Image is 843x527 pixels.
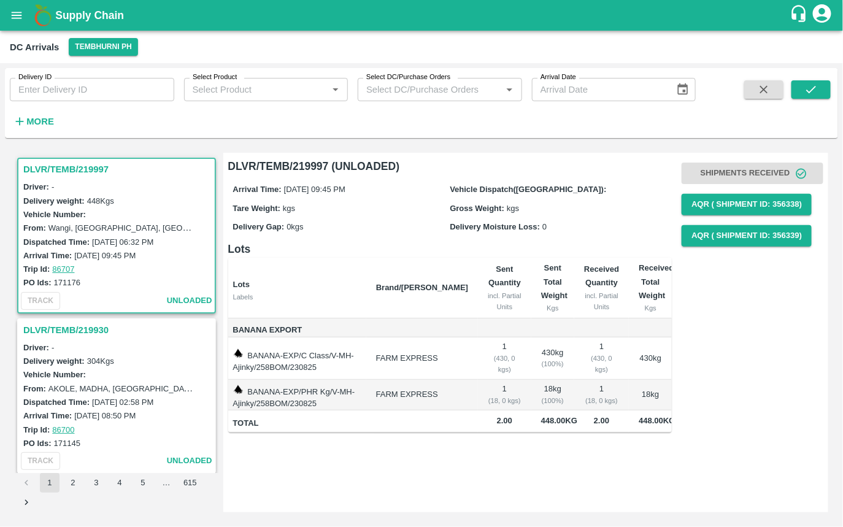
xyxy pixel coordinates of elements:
div: ( 18, 0 kgs) [584,395,619,406]
b: Sent Total Weight [541,263,568,300]
label: Select DC/Purchase Orders [366,72,450,82]
span: Total [233,417,366,431]
div: ( 100 %) [541,358,564,369]
span: unloaded [167,294,212,308]
b: Received Quantity [584,264,619,287]
a: 86700 [52,425,74,434]
div: customer-support [790,4,811,26]
b: Sent Quantity [488,264,521,287]
label: Tare Weight: [233,204,281,213]
td: BANANA-EXP/C Class/V-MH-Ajinky/258BOM/230825 [228,337,366,380]
span: 0 kgs [287,222,303,231]
label: Select Product [193,72,237,82]
nav: pagination navigation [15,473,218,512]
label: Vehicle Number: [23,210,86,219]
button: Go to page 615 [180,473,201,493]
span: kgs [507,204,519,213]
label: [DATE] 06:32 PM [92,237,153,247]
div: Labels [233,291,366,302]
label: Vehicle Dispatch([GEOGRAPHIC_DATA]): [450,185,606,194]
h3: DLVR/TEMB/219930 [23,322,214,338]
label: Delivery ID [18,72,52,82]
img: weight [233,348,243,358]
a: Supply Chain [55,7,790,24]
td: BANANA-EXP/PHR Kg/V-MH-Ajinky/258BOM/230825 [228,380,366,410]
label: Delivery weight: [23,356,85,366]
label: Trip Id: [23,264,50,274]
td: 1 [574,380,629,410]
div: … [156,477,176,489]
h3: DLVR/TEMB/219997 [23,161,214,177]
label: From: [23,223,46,233]
label: From: [23,384,46,393]
button: Choose date [671,78,695,101]
span: 448.00 Kg [639,416,675,425]
label: 171176 [54,278,80,287]
label: Trip Id: [23,425,50,434]
label: Vehicle Number: [23,370,86,379]
span: Banana Export [233,323,366,337]
td: 18 kg [531,380,574,410]
span: kgs [283,204,295,213]
div: DC Arrivals [10,39,59,55]
td: 18 kg [629,380,672,410]
label: Driver: [23,182,49,191]
div: account of current user [811,2,833,28]
a: 86707 [52,264,74,274]
label: Wangi, [GEOGRAPHIC_DATA], [GEOGRAPHIC_DATA], [GEOGRAPHIC_DATA], [GEOGRAPHIC_DATA] [48,223,421,233]
button: AQR ( Shipment Id: 356339) [682,225,812,247]
label: Gross Weight: [450,204,504,213]
div: ( 430, 0 kgs) [488,353,522,375]
label: 448 Kgs [87,196,114,206]
span: - [52,182,54,191]
div: Kgs [639,302,662,314]
button: Go to page 3 [87,473,106,493]
button: page 1 [40,473,60,493]
h6: Lots [228,240,672,258]
label: AKOLE, MADHA, [GEOGRAPHIC_DATA], [GEOGRAPHIC_DATA], [GEOGRAPHIC_DATA] [48,383,371,393]
label: Dispatched Time: [23,237,90,247]
img: logo [31,3,55,28]
input: Enter Delivery ID [10,78,174,101]
td: 1 [478,380,531,410]
td: 1 [478,337,531,380]
label: PO Ids: [23,278,52,287]
label: [DATE] 09:45 PM [74,251,136,260]
label: 171145 [54,439,80,448]
b: Supply Chain [55,9,124,21]
input: Select DC/Purchase Orders [361,82,482,98]
div: Kgs [541,302,564,314]
b: Lots [233,280,250,289]
span: 2.00 [488,414,522,428]
label: Delivery Moisture Loss: [450,222,540,231]
span: [DATE] 09:45 PM [284,185,345,194]
b: Brand/[PERSON_NAME] [376,283,468,292]
label: Delivery weight: [23,196,85,206]
strong: More [26,117,54,126]
button: More [10,111,57,132]
button: Open [501,82,517,98]
label: Arrival Time: [23,411,72,420]
div: incl. Partial Units [584,290,619,313]
label: Driver: [23,343,49,352]
img: weight [233,385,243,394]
div: ( 430, 0 kgs) [584,353,619,375]
button: Go to page 5 [133,473,153,493]
td: FARM EXPRESS [366,337,478,380]
input: Arrival Date [532,78,666,101]
span: 448.00 Kg [541,416,577,425]
div: ( 100 %) [541,395,564,406]
label: Arrival Time: [233,185,282,194]
button: Go to page 2 [63,473,83,493]
td: FARM EXPRESS [366,380,478,410]
span: 2.00 [584,414,619,428]
div: ( 18, 0 kgs) [488,395,522,406]
label: Arrival Date [541,72,576,82]
label: Dispatched Time: [23,398,90,407]
td: 430 kg [629,337,672,380]
button: open drawer [2,1,31,29]
input: Select Product [188,82,325,98]
button: Go to next page [17,493,36,512]
label: 304 Kgs [87,356,114,366]
td: 1 [574,337,629,380]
